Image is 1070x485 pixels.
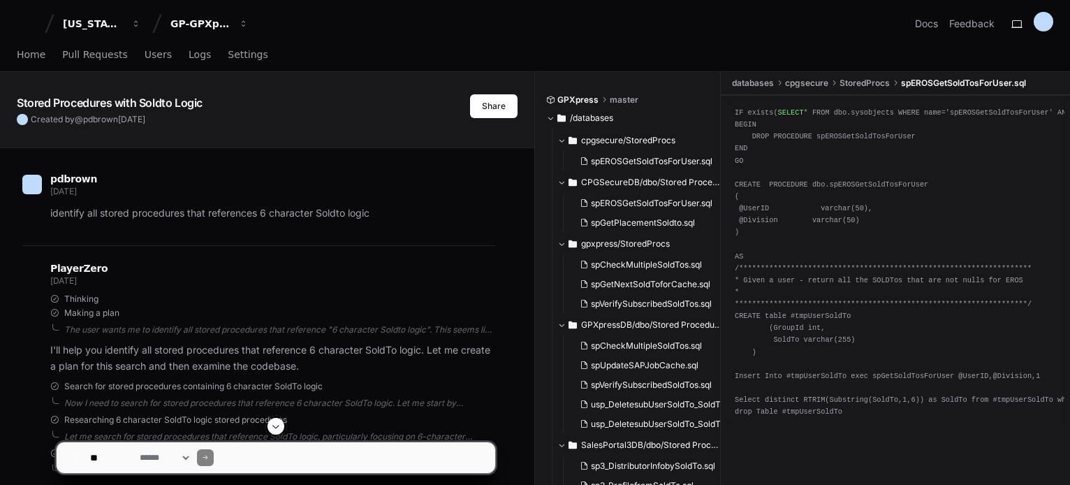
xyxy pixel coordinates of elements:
button: spGetNextSoldToforCache.sql [574,275,713,294]
div: IF exists( * FROM dbo.sysobjects WHERE name='spEROSGetSoldTosForUser' AND xtype='P') BEGIN DROP P... [735,107,1056,418]
span: spEROSGetSoldTosForUser.sql [591,156,712,167]
span: spVerifySubscribedSoldTos.sql [591,298,712,310]
span: pdbrown [83,114,118,124]
button: spGetPlacementSoldto.sql [574,213,713,233]
span: /databases [570,113,613,124]
svg: Directory [569,132,577,149]
a: Users [145,39,172,71]
span: spEROSGetSoldTosForUser.sql [591,198,712,209]
span: gpxpress/StoredProcs [581,238,670,249]
button: usp_DeletesubUserSoldTo_SoldTo_RefID.sql [574,395,724,414]
button: cpgsecure/StoredProcs [557,129,721,152]
button: /databases [546,107,710,129]
svg: Directory [569,317,577,333]
svg: Directory [569,174,577,191]
span: Users [145,50,172,59]
span: CPGSecureDB/dbo/Stored Procedures [581,177,721,188]
svg: Directory [557,110,566,126]
button: spCheckMultipleSoldTos.sql [574,255,713,275]
span: Home [17,50,45,59]
span: spGetPlacementSoldto.sql [591,217,695,229]
div: [US_STATE] Pacific [63,17,123,31]
button: [US_STATE] Pacific [57,11,147,36]
span: @ [75,114,83,124]
button: spVerifySubscribedSoldTos.sql [574,375,724,395]
span: usp_DeletesubUserSoldTo_SoldTo_RefID.sql [591,399,763,410]
button: GPXpressDB/dbo/Stored Procedures [557,314,721,336]
button: usp_DeletesubUserSoldTo_SoldTo_UserID.sql [574,414,724,434]
span: spVerifySubscribedSoldTos.sql [591,379,712,391]
svg: Directory [569,236,577,252]
a: Docs [915,17,938,31]
span: [DATE] [50,186,76,196]
span: Logs [189,50,211,59]
button: gpxpress/StoredProcs [557,233,721,255]
span: [DATE] [50,275,76,286]
a: Pull Requests [62,39,127,71]
a: Logs [189,39,211,71]
button: CPGSecureDB/dbo/Stored Procedures [557,171,721,194]
span: Making a plan [64,307,119,319]
a: Home [17,39,45,71]
button: Share [470,94,518,118]
span: GPXpress [557,94,599,106]
div: GP-GPXpress [170,17,230,31]
button: spVerifySubscribedSoldTos.sql [574,294,713,314]
div: The user wants me to identify all stored procedures that reference "6 character Soldto logic". Th... [64,324,495,335]
span: databases [732,78,774,89]
span: PlayerZero [50,264,108,273]
button: Feedback [949,17,995,31]
app-text-character-animate: Stored Procedures with Soldto Logic [17,96,203,110]
span: Thinking [64,294,98,305]
span: Pull Requests [62,50,127,59]
span: pdbrown [50,173,97,184]
span: SELECT [778,108,804,117]
span: spEROSGetSoldTosForUser.sql [901,78,1026,89]
span: Search for stored procedures containing 6 character SoldTo logic [64,381,323,392]
span: master [610,94,638,106]
span: [DATE] [118,114,145,124]
div: Now I need to search for stored procedures that reference 6 character SoldTo logic. Let me start ... [64,398,495,409]
button: spEROSGetSoldTosForUser.sql [574,152,713,171]
span: Settings [228,50,267,59]
span: Created by [31,114,145,125]
span: cpgsecure [785,78,828,89]
span: GPXpressDB/dbo/Stored Procedures [581,319,721,331]
span: spUpdateSAPJobCache.sql [591,360,698,371]
span: spCheckMultipleSoldTos.sql [591,259,702,270]
span: StoredProcs [840,78,890,89]
p: I'll help you identify all stored procedures that reference 6 character SoldTo logic. Let me crea... [50,342,495,375]
span: cpgsecure/StoredProcs [581,135,675,146]
button: spEROSGetSoldTosForUser.sql [574,194,713,213]
p: identify all stored procedures that references 6 character Soldto logic [50,205,495,222]
a: Settings [228,39,267,71]
span: spCheckMultipleSoldTos.sql [591,340,702,352]
button: spCheckMultipleSoldTos.sql [574,336,724,356]
span: spGetNextSoldToforCache.sql [591,279,710,290]
button: GP-GPXpress [165,11,254,36]
button: spUpdateSAPJobCache.sql [574,356,724,375]
span: Researching 6 character SoldTo logic stored procedures [64,414,287,426]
